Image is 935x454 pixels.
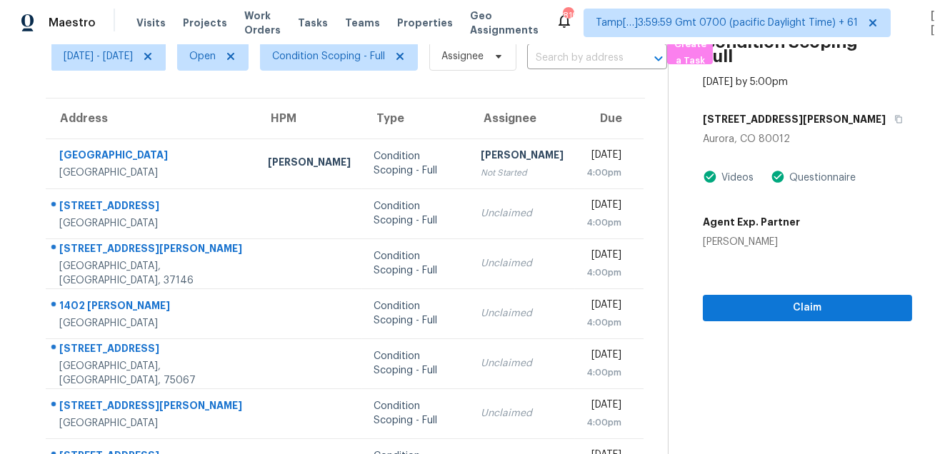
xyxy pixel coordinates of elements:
span: Projects [183,16,227,30]
div: [STREET_ADDRESS] [59,341,245,359]
div: Videos [717,171,754,185]
span: Geo Assignments [470,9,539,37]
div: [PERSON_NAME] [481,148,564,166]
th: Due [575,99,644,138]
div: Condition Scoping - Full [374,349,459,378]
button: Open [649,49,669,69]
div: [STREET_ADDRESS][PERSON_NAME] [59,398,245,416]
div: [STREET_ADDRESS][PERSON_NAME] [59,241,245,259]
div: [GEOGRAPHIC_DATA], [GEOGRAPHIC_DATA], 37146 [59,259,245,288]
button: Claim [703,295,912,321]
th: Type [362,99,470,138]
div: [GEOGRAPHIC_DATA] [59,316,245,331]
div: Aurora, CO 80012 [703,132,912,146]
span: Teams [345,16,380,30]
th: Assignee [469,99,575,138]
div: Condition Scoping - Full [374,199,459,228]
div: 4:00pm [586,216,621,230]
span: Condition Scoping - Full [272,49,385,64]
div: Questionnaire [785,171,856,185]
div: Not Started [481,166,564,180]
div: 4:00pm [586,266,621,280]
span: Maestro [49,16,96,30]
div: 819 [563,9,573,23]
div: 4:00pm [586,166,621,180]
div: 1402 [PERSON_NAME] [59,298,245,316]
div: 4:00pm [586,415,621,430]
div: [DATE] [586,198,621,216]
span: Create a Task [674,36,706,69]
span: Assignee [441,49,484,64]
div: [STREET_ADDRESS] [59,198,245,216]
span: Properties [397,16,453,30]
div: [DATE] [586,248,621,266]
div: [GEOGRAPHIC_DATA] [59,148,245,166]
div: [DATE] by 5:00pm [703,75,788,89]
span: Work Orders [244,9,281,37]
button: Create a Task [667,41,713,64]
div: [DATE] [586,148,621,166]
div: [GEOGRAPHIC_DATA] [59,216,245,231]
div: 4:00pm [586,316,621,330]
input: Search by address [527,47,627,69]
th: HPM [256,99,362,138]
img: Artifact Present Icon [771,169,785,184]
div: Unclaimed [481,256,564,271]
div: Unclaimed [481,356,564,370]
div: [PERSON_NAME] [703,235,800,249]
div: [GEOGRAPHIC_DATA] [59,166,245,180]
span: Claim [714,299,901,317]
h5: Agent Exp. Partner [703,215,800,229]
div: Condition Scoping - Full [374,249,459,278]
img: Artifact Present Icon [703,169,717,184]
div: [DATE] [586,348,621,365]
h2: Condition Scoping - Full [703,35,878,64]
div: [DATE] [586,398,621,415]
div: Unclaimed [481,206,564,221]
div: 4:00pm [586,365,621,380]
span: Tamp[…]3:59:59 Gmt 0700 (pacific Daylight Time) + 61 [596,16,858,30]
div: Condition Scoping - Full [374,399,459,428]
div: [GEOGRAPHIC_DATA] [59,416,245,430]
span: Visits [136,16,166,30]
div: Condition Scoping - Full [374,299,459,328]
h5: [STREET_ADDRESS][PERSON_NAME] [703,112,886,126]
span: Open [189,49,216,64]
span: Tasks [298,18,328,28]
div: [GEOGRAPHIC_DATA], [GEOGRAPHIC_DATA], 75067 [59,359,245,388]
th: Address [46,99,256,138]
div: [PERSON_NAME] [268,155,351,173]
span: [DATE] - [DATE] [64,49,133,64]
div: Condition Scoping - Full [374,149,459,178]
div: Unclaimed [481,306,564,321]
div: Unclaimed [481,406,564,420]
div: [DATE] [586,298,621,316]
